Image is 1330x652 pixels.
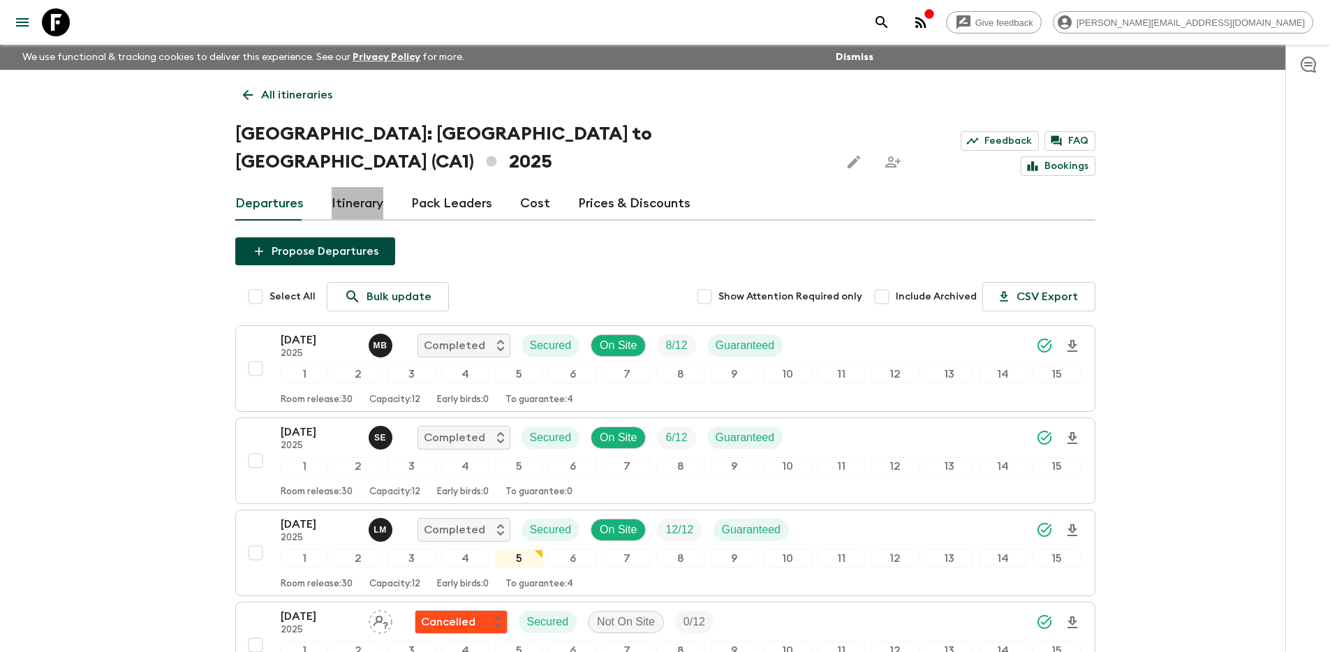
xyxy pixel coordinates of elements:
[925,457,973,475] div: 13
[334,549,382,568] div: 2
[369,579,420,590] p: Capacity: 12
[716,429,775,446] p: Guaranteed
[235,120,829,176] h1: [GEOGRAPHIC_DATA]: [GEOGRAPHIC_DATA] to [GEOGRAPHIC_DATA] (CA1) 2025
[522,427,580,449] div: Secured
[588,611,664,633] div: Not On Site
[353,52,420,62] a: Privacy Policy
[522,334,580,357] div: Secured
[332,187,383,221] a: Itinerary
[369,430,395,441] span: Stephen Exler
[281,516,357,533] p: [DATE]
[369,487,420,498] p: Capacity: 12
[1053,11,1313,34] div: [PERSON_NAME][EMAIL_ADDRESS][DOMAIN_NAME]
[281,608,357,625] p: [DATE]
[657,334,695,357] div: Trip Fill
[424,429,485,446] p: Completed
[925,365,973,383] div: 13
[946,11,1042,34] a: Give feedback
[530,337,572,354] p: Secured
[441,457,489,475] div: 4
[591,334,646,357] div: On Site
[1036,337,1053,354] svg: Synced Successfully
[840,148,868,176] button: Edit this itinerary
[369,522,395,533] span: Lucia Meier
[600,429,637,446] p: On Site
[597,614,655,630] p: Not On Site
[235,325,1095,412] button: [DATE]2025Micaël BilodeauCompletedSecuredOn SiteTrip FillGuaranteed123456789101112131415Room rele...
[527,614,569,630] p: Secured
[710,549,758,568] div: 9
[505,579,573,590] p: To guarantee: 4
[387,457,436,475] div: 3
[281,348,357,360] p: 2025
[656,457,704,475] div: 8
[718,290,862,304] span: Show Attention Required only
[764,365,812,383] div: 10
[600,337,637,354] p: On Site
[818,365,866,383] div: 11
[369,614,392,625] span: Assign pack leader
[519,611,577,633] div: Secured
[979,549,1027,568] div: 14
[722,521,781,538] p: Guaranteed
[1064,614,1081,631] svg: Download Onboarding
[656,365,704,383] div: 8
[591,519,646,541] div: On Site
[8,8,36,36] button: menu
[495,457,543,475] div: 5
[437,394,489,406] p: Early birds: 0
[281,394,353,406] p: Room release: 30
[327,282,449,311] a: Bulk update
[716,337,775,354] p: Guaranteed
[421,614,475,630] p: Cancelled
[657,427,695,449] div: Trip Fill
[334,365,382,383] div: 2
[665,521,693,538] p: 12 / 12
[415,610,508,634] div: Flash Pack cancellation
[1064,430,1081,447] svg: Download Onboarding
[520,187,550,221] a: Cost
[675,611,714,633] div: Trip Fill
[530,521,572,538] p: Secured
[235,81,340,109] a: All itineraries
[424,521,485,538] p: Completed
[868,8,896,36] button: search adventures
[549,457,597,475] div: 6
[505,487,572,498] p: To guarantee: 0
[235,510,1095,596] button: [DATE]2025Lucia MeierCompletedSecuredOn SiteTrip FillGuaranteed123456789101112131415Room release:...
[832,47,877,67] button: Dismiss
[871,365,919,383] div: 12
[603,365,651,383] div: 7
[710,457,758,475] div: 9
[818,457,866,475] div: 11
[764,457,812,475] div: 10
[578,187,690,221] a: Prices & Discounts
[603,549,651,568] div: 7
[600,521,637,538] p: On Site
[549,365,597,383] div: 6
[281,533,357,544] p: 2025
[657,519,702,541] div: Trip Fill
[281,440,357,452] p: 2025
[961,131,1039,151] a: Feedback
[1069,17,1313,28] span: [PERSON_NAME][EMAIL_ADDRESS][DOMAIN_NAME]
[603,457,651,475] div: 7
[1033,365,1081,383] div: 15
[495,549,543,568] div: 5
[367,288,431,305] p: Bulk update
[1044,131,1095,151] a: FAQ
[530,429,572,446] p: Secured
[968,17,1041,28] span: Give feedback
[764,549,812,568] div: 10
[684,614,705,630] p: 0 / 12
[411,187,492,221] a: Pack Leaders
[437,579,489,590] p: Early birds: 0
[1036,614,1053,630] svg: Synced Successfully
[1064,522,1081,539] svg: Download Onboarding
[387,365,436,383] div: 3
[982,282,1095,311] button: CSV Export
[665,337,687,354] p: 8 / 12
[281,625,357,636] p: 2025
[495,365,543,383] div: 5
[522,519,580,541] div: Secured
